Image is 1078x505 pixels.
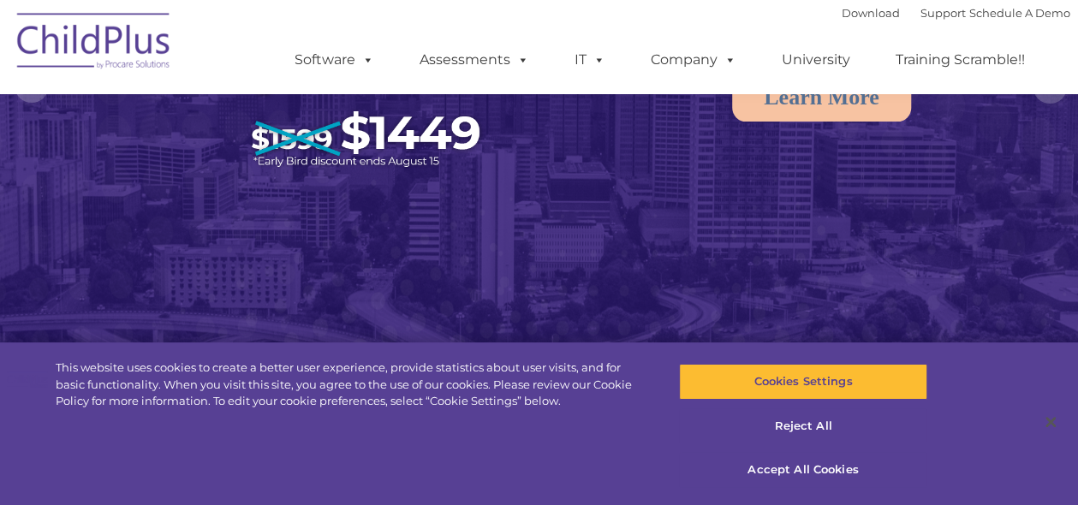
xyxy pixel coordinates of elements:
div: This website uses cookies to create a better user experience, provide statistics about user visit... [56,359,646,410]
button: Accept All Cookies [679,452,927,488]
span: Last name [238,113,290,126]
a: Software [277,43,391,77]
a: Assessments [402,43,546,77]
a: University [765,43,867,77]
button: Reject All [679,408,927,444]
button: Cookies Settings [679,364,927,400]
a: IT [557,43,622,77]
a: Learn More [732,74,911,122]
img: ChildPlus by Procare Solutions [9,1,180,86]
a: Training Scramble!! [878,43,1042,77]
a: Support [920,6,966,20]
a: Company [634,43,753,77]
button: Close [1032,403,1069,441]
span: Phone number [238,183,311,196]
a: Download [842,6,900,20]
font: | [842,6,1070,20]
a: Schedule A Demo [969,6,1070,20]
